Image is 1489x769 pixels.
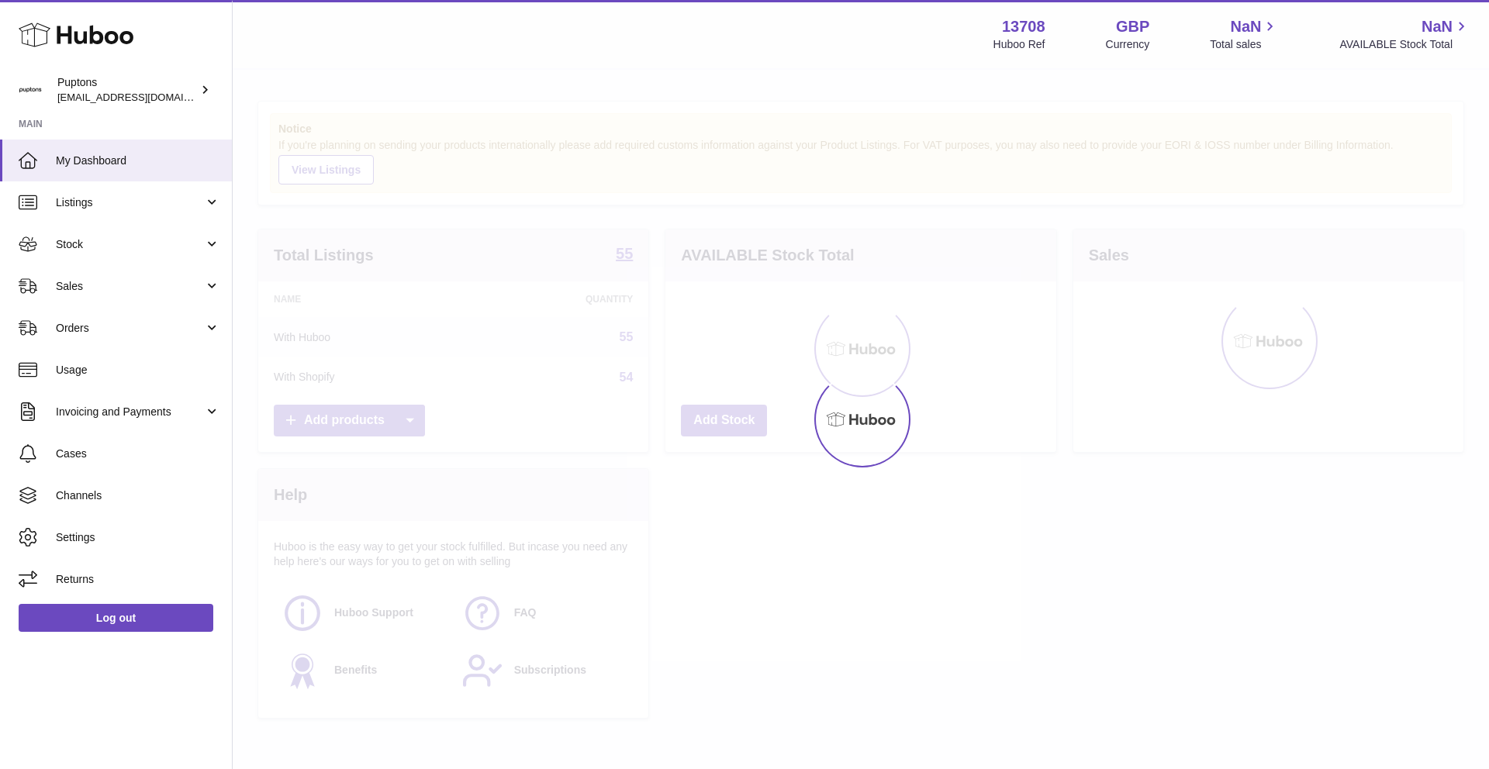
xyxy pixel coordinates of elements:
[1106,37,1150,52] div: Currency
[1339,16,1470,52] a: NaN AVAILABLE Stock Total
[19,604,213,632] a: Log out
[1230,16,1261,37] span: NaN
[993,37,1045,52] div: Huboo Ref
[56,279,204,294] span: Sales
[56,572,220,587] span: Returns
[1339,37,1470,52] span: AVAILABLE Stock Total
[1210,16,1279,52] a: NaN Total sales
[1422,16,1453,37] span: NaN
[56,363,220,378] span: Usage
[56,447,220,461] span: Cases
[1002,16,1045,37] strong: 13708
[56,321,204,336] span: Orders
[56,405,204,419] span: Invoicing and Payments
[1116,16,1149,37] strong: GBP
[19,78,42,102] img: hello@puptons.com
[57,75,197,105] div: Puptons
[57,91,228,103] span: [EMAIL_ADDRESS][DOMAIN_NAME]
[56,488,220,503] span: Channels
[1210,37,1279,52] span: Total sales
[56,530,220,545] span: Settings
[56,237,204,252] span: Stock
[56,153,220,168] span: My Dashboard
[56,195,204,210] span: Listings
